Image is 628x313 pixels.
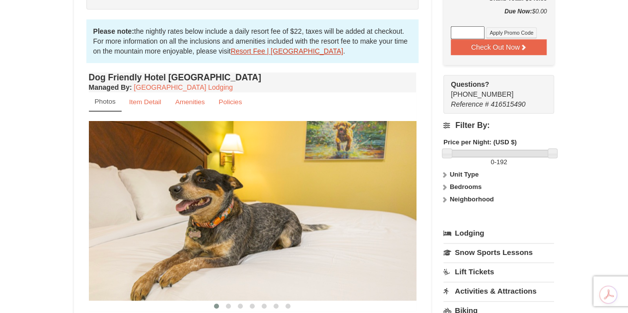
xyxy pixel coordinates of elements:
[89,92,122,112] a: Photos
[212,92,248,112] a: Policies
[451,39,547,55] button: Check Out Now
[443,282,554,300] a: Activities & Attractions
[93,27,134,35] strong: Please note:
[443,224,554,242] a: Lodging
[451,79,536,98] span: [PHONE_NUMBER]
[89,72,417,82] h4: Dog Friendly Hotel [GEOGRAPHIC_DATA]
[486,27,537,38] button: Apply Promo Code
[450,171,479,178] strong: Unit Type
[451,80,489,88] strong: Questions?
[450,183,482,190] strong: Bedrooms
[95,98,116,105] small: Photos
[504,8,532,15] strong: Due Now:
[443,157,554,167] label: -
[89,83,132,91] strong: :
[169,92,211,112] a: Amenities
[89,121,417,300] img: 18876286-333-e32e5594.jpg
[175,98,205,106] small: Amenities
[129,98,161,106] small: Item Detail
[123,92,168,112] a: Item Detail
[89,83,130,91] span: Managed By
[218,98,242,106] small: Policies
[443,262,554,281] a: Lift Tickets
[490,100,525,108] span: 416515490
[450,195,494,203] strong: Neighborhood
[443,121,554,130] h4: Filter By:
[134,83,233,91] a: [GEOGRAPHIC_DATA] Lodging
[490,158,494,166] span: 0
[451,6,547,26] div: $0.00
[86,19,419,63] div: the nightly rates below include a daily resort fee of $22, taxes will be added at checkout. For m...
[443,138,516,146] strong: Price per Night: (USD $)
[443,243,554,261] a: Snow Sports Lessons
[451,100,488,108] span: Reference #
[231,47,343,55] a: Resort Fee | [GEOGRAPHIC_DATA]
[496,158,507,166] span: 192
